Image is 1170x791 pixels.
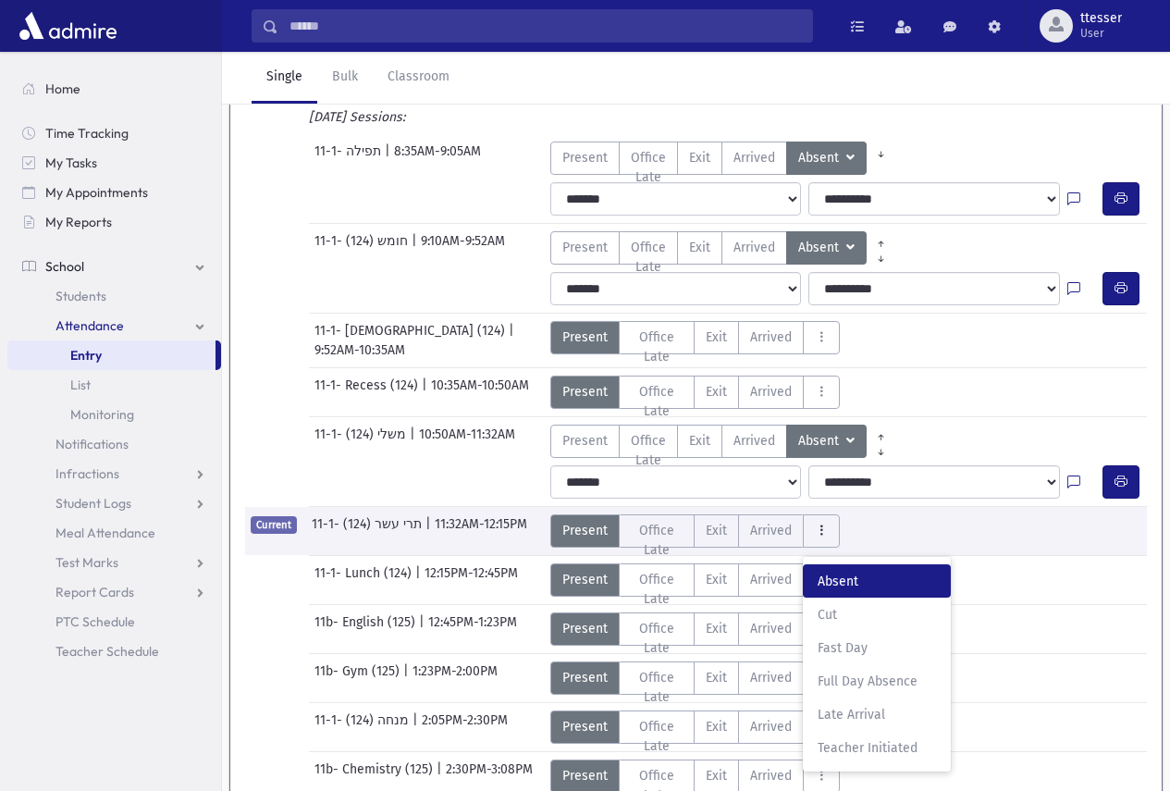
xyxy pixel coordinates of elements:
span: Cut [818,605,936,624]
span: | [410,425,419,458]
a: PTC Schedule [7,607,221,637]
span: Arrived [733,431,775,451]
a: Entry [7,340,216,370]
a: List [7,370,221,400]
span: 10:35AM-10:50AM [431,376,529,409]
span: Time Tracking [45,125,129,142]
div: AttTypes [550,142,895,175]
span: 11b- Gym (125) [314,661,403,695]
span: 10:50AM-11:32AM [419,425,515,458]
span: | [403,661,413,695]
span: Present [562,521,608,540]
span: | [415,563,425,597]
input: Search [278,9,812,43]
span: Absent [798,431,843,451]
span: Arrived [750,717,792,736]
span: Present [562,328,608,347]
a: Student Logs [7,488,221,518]
span: Present [562,766,608,785]
span: | [425,514,435,548]
span: Exit [706,328,727,347]
span: Home [45,80,80,97]
a: Time Tracking [7,118,221,148]
span: 11-1- חומש (124) [314,231,412,265]
a: School [7,252,221,281]
a: Students [7,281,221,311]
span: Exit [706,668,727,687]
span: Arrived [750,619,792,638]
span: PTC Schedule [55,613,135,630]
span: List [70,377,91,393]
span: Test Marks [55,554,118,571]
span: 2:05PM-2:30PM [422,711,508,744]
span: 1:23PM-2:00PM [413,661,498,695]
span: Office Late [631,328,684,366]
span: Present [562,668,608,687]
span: 11b- English (125) [314,612,419,646]
span: Arrived [750,668,792,687]
span: Exit [706,717,727,736]
span: My Tasks [45,154,97,171]
span: Exit [706,570,727,589]
span: Arrived [750,328,792,347]
div: AttTypes [550,514,841,548]
span: Arrived [733,238,775,257]
span: Office Late [631,431,666,470]
span: Notifications [55,436,129,452]
span: Absent [798,238,843,258]
div: AttTypes [550,563,841,597]
a: Teacher Schedule [7,637,221,666]
span: School [45,258,84,275]
a: Meal Attendance [7,518,221,548]
span: Office Late [631,382,684,421]
span: Exit [706,382,727,402]
span: Current [251,516,297,534]
span: 9:52AM-10:35AM [314,340,405,360]
a: Classroom [373,52,464,104]
span: Present [562,238,608,257]
span: User [1080,26,1122,41]
img: AdmirePro [15,7,121,44]
span: Fast Day [818,638,936,658]
span: Arrived [750,521,792,540]
div: AttTypes [550,425,895,458]
a: My Reports [7,207,221,237]
span: Present [562,148,608,167]
span: Office Late [631,521,684,560]
button: Absent [786,142,867,175]
div: AttTypes [550,231,895,265]
span: 11-1- מנחה (124) [314,711,413,744]
span: | [419,612,428,646]
i: [DATE] Sessions: [309,109,405,125]
span: Attendance [55,317,124,334]
span: Teacher Initiated [818,738,936,758]
span: 12:45PM-1:23PM [428,612,517,646]
span: Arrived [750,382,792,402]
span: Student Logs [55,495,131,512]
span: My Appointments [45,184,148,201]
span: 11-1- תרי עשר (124) [312,514,425,548]
span: ttesser [1080,11,1122,26]
span: | [385,142,394,175]
div: AttTypes [550,661,841,695]
span: 12:15PM-12:45PM [425,563,518,597]
span: 11-1- משלי (124) [314,425,410,458]
span: | [413,711,422,744]
a: Infractions [7,459,221,488]
a: Home [7,74,221,104]
span: Monitoring [70,406,134,423]
span: Late Arrival [818,705,936,724]
span: Arrived [733,148,775,167]
span: Exit [689,238,710,257]
a: Report Cards [7,577,221,607]
div: AttTypes [550,612,841,646]
span: Exit [706,521,727,540]
span: Present [562,717,608,736]
span: 11-1- Recess (124) [314,376,422,409]
span: | [422,376,431,409]
span: Report Cards [55,584,134,600]
span: Exit [689,431,710,451]
span: Office Late [631,570,684,609]
a: My Appointments [7,178,221,207]
a: Bulk [317,52,373,104]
